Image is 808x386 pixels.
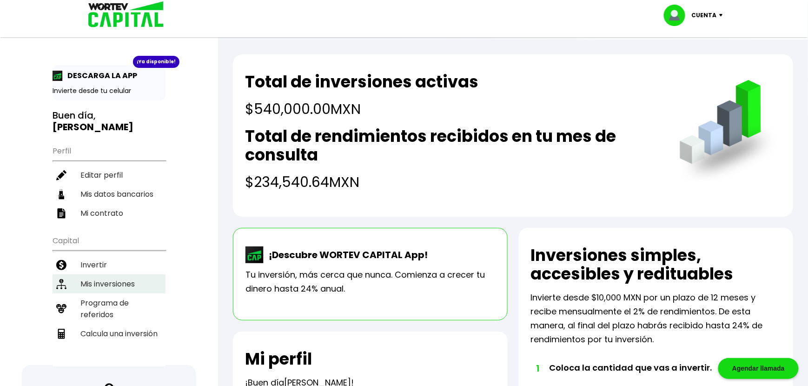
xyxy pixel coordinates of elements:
[536,361,540,375] span: 1
[718,358,799,379] div: Agendar llamada
[53,140,166,223] ul: Perfil
[53,185,166,204] a: Mis datos bancarios
[245,99,478,120] h4: $540,000.00 MXN
[53,324,166,343] a: Calcula una inversión
[264,248,428,262] p: ¡Descubre WORTEV CAPITAL App!
[56,279,66,289] img: inversiones-icon.6695dc30.svg
[53,71,63,81] img: app-icon
[245,350,312,368] h2: Mi perfil
[53,293,166,324] a: Programa de referidos
[56,304,66,314] img: recomiendanos-icon.9b8e9327.svg
[245,172,661,193] h4: $234,540.64 MXN
[245,73,478,91] h2: Total de inversiones activas
[692,8,717,22] p: Cuenta
[56,208,66,219] img: contrato-icon.f2db500c.svg
[664,5,692,26] img: profile-image
[717,14,729,17] img: icon-down
[531,291,781,346] p: Invierte desde $10,000 MXN por un plazo de 12 meses y recibe mensualmente el 2% de rendimientos. ...
[53,230,166,366] ul: Capital
[56,170,66,180] img: editar-icon.952d3147.svg
[56,329,66,339] img: calculadora-icon.17d418c4.svg
[676,80,781,186] img: grafica.516fef24.png
[245,268,495,296] p: Tu inversión, más cerca que nunca. Comienza a crecer tu dinero hasta 24% anual.
[53,255,166,274] a: Invertir
[56,260,66,270] img: invertir-icon.b3b967d7.svg
[53,274,166,293] a: Mis inversiones
[531,246,781,283] h2: Inversiones simples, accesibles y redituables
[245,127,661,164] h2: Total de rendimientos recibidos en tu mes de consulta
[56,189,66,200] img: datos-icon.10cf9172.svg
[53,166,166,185] a: Editar perfil
[53,110,166,133] h3: Buen día,
[53,86,166,96] p: Invierte desde tu celular
[133,56,179,68] div: ¡Ya disponible!
[245,246,264,263] img: wortev-capital-app-icon
[53,120,133,133] b: [PERSON_NAME]
[63,70,137,81] p: DESCARGA LA APP
[53,204,166,223] a: Mi contrato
